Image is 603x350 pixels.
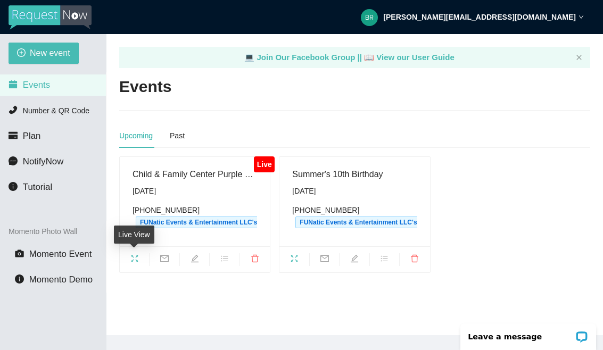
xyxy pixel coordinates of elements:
span: calendar [9,80,18,89]
button: plus-circleNew event [9,43,79,64]
div: Live [254,156,275,172]
span: laptop [244,53,254,62]
div: Child & Family Center Purple Walk [133,168,257,181]
div: Summer's 10th Birthday [292,168,417,181]
span: mail [310,254,339,266]
a: laptop View our User Guide [364,53,455,62]
span: New event [30,46,70,60]
span: edit [180,254,209,266]
span: message [9,156,18,165]
span: Number & QR Code [23,106,89,115]
div: [DATE] [292,185,417,197]
span: FUNatic Events & Entertainment LLC's number [136,216,287,228]
span: fullscreen [279,254,309,266]
span: FUNatic Events & Entertainment LLC's number [295,216,447,228]
span: mail [150,254,179,266]
span: Plan [23,131,41,141]
span: bars [210,254,239,266]
span: down [579,14,584,20]
iframe: LiveChat chat widget [453,316,603,350]
span: plus-circle [17,48,26,59]
strong: [PERSON_NAME][EMAIL_ADDRESS][DOMAIN_NAME] [383,13,576,21]
div: [DATE] [133,185,257,197]
span: NotifyNow [23,156,63,166]
span: credit-card [9,131,18,140]
span: Momento Event [29,249,92,259]
div: Past [170,130,185,141]
span: delete [240,254,270,266]
span: edit [340,254,369,266]
button: close [576,54,582,61]
img: RequestNow [9,5,92,30]
span: phone [9,105,18,114]
span: Events [23,80,50,90]
span: delete [400,254,429,266]
span: fullscreen [120,254,149,266]
div: [PHONE_NUMBER] [133,204,257,228]
a: laptop Join Our Facebook Group || [244,53,364,62]
span: camera [15,249,24,258]
span: laptop [364,53,374,62]
div: Upcoming [119,130,153,141]
div: Live View [114,226,154,244]
img: dafbb92eb3fe02a0b9cbfc0edbd3fbab [361,9,378,26]
span: bars [370,254,399,266]
div: [PHONE_NUMBER] [292,204,417,228]
span: Momento Demo [29,274,93,285]
h2: Events [119,76,171,98]
span: Tutorial [23,182,52,192]
span: info-circle [15,274,24,284]
span: info-circle [9,182,18,191]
